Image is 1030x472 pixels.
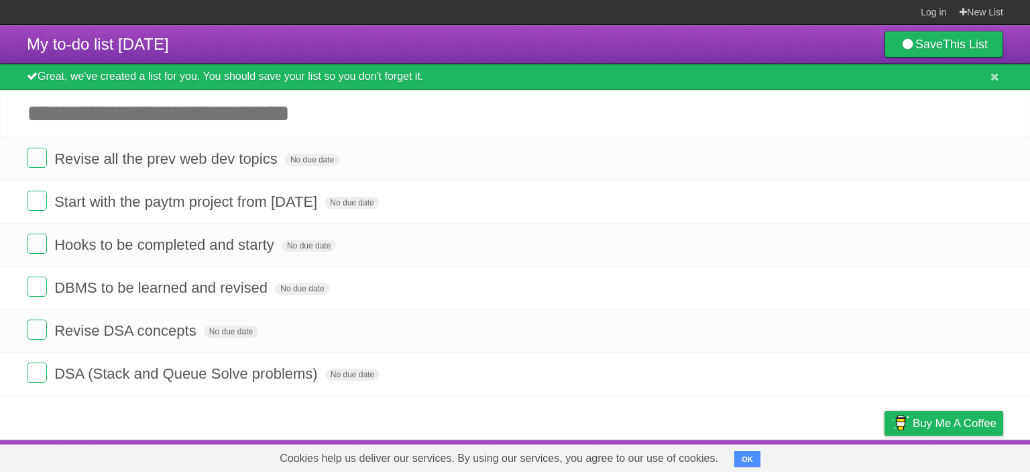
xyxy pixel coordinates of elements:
[913,412,996,435] span: Buy me a coffee
[285,154,339,166] span: No due date
[27,277,47,297] label: Done
[27,320,47,340] label: Done
[943,38,988,51] b: This List
[867,443,902,469] a: Privacy
[734,451,760,467] button: OK
[275,283,329,295] span: No due date
[266,445,732,472] span: Cookies help us deliver our services. By using our services, you agree to our use of cookies.
[204,326,258,338] span: No due date
[325,197,379,209] span: No due date
[706,443,734,469] a: About
[27,148,47,168] label: Done
[54,193,321,210] span: Start with the paytm project from [DATE]
[891,412,909,434] img: Buy me a coffee
[54,236,278,253] span: Hooks to be completed and starty
[54,322,200,339] span: Revise DSA concepts
[884,411,1003,436] a: Buy me a coffee
[750,443,805,469] a: Developers
[821,443,851,469] a: Terms
[27,363,47,383] label: Done
[27,191,47,211] label: Done
[54,365,321,382] span: DSA (Stack and Queue Solve problems)
[919,443,1003,469] a: Suggest a feature
[884,31,1003,58] a: SaveThis List
[282,240,336,252] span: No due date
[27,35,169,53] span: My to-do list [DATE]
[27,234,47,254] label: Done
[54,279,271,296] span: DBMS to be learned and revised
[54,150,281,167] span: Revise all the prev web dev topics
[325,369,380,381] span: No due date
